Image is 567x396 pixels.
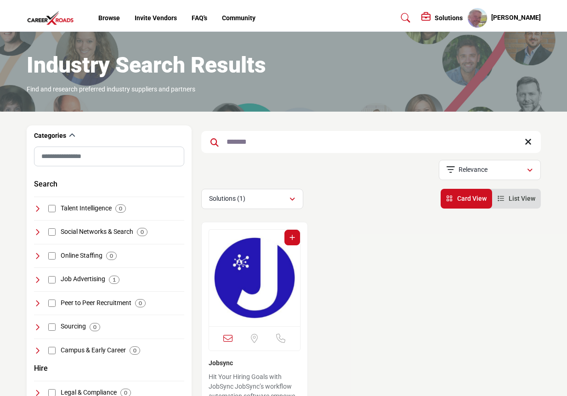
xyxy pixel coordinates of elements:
h4: Job Advertising: Platforms and strategies for advertising job openings to attract a wide range of... [61,275,105,284]
p: Solutions (1) [209,194,245,204]
li: Card View [441,189,492,209]
div: 0 Results For Peer to Peer Recruitment [135,299,146,307]
b: 1 [113,277,116,283]
a: View Card [446,195,487,202]
a: Community [222,14,255,22]
div: 1 Results For Job Advertising [109,276,119,284]
input: Select Talent Intelligence checkbox [48,205,56,212]
input: Search Keyword [201,131,541,153]
div: 0 Results For Online Staffing [106,252,117,260]
p: Relevance [459,165,488,175]
h4: Peer to Peer Recruitment: Recruitment methods leveraging existing employees' networks and relatio... [61,299,131,308]
h4: Sourcing: Strategies and tools for identifying and engaging potential candidates for specific job... [61,322,86,331]
b: 0 [139,300,142,306]
span: Card View [457,195,487,202]
input: Select Peer to Peer Recruitment checkbox [48,300,56,307]
h4: Social Networks & Search: Platforms that combine social networking and search capabilities for re... [61,227,133,237]
div: 0 Results For Social Networks & Search [137,228,147,236]
h5: Solutions [435,14,463,22]
div: Solutions [421,12,463,23]
span: List View [509,195,535,202]
input: Select Campus & Early Career checkbox [48,347,56,354]
h1: Industry Search Results [27,51,266,79]
div: 0 Results For Campus & Early Career [130,346,140,355]
input: Search Category [34,147,184,166]
h4: Online Staffing: Digital platforms specializing in the staffing of temporary, contract, and conti... [61,251,102,260]
button: Show hide supplier dropdown [467,8,488,28]
b: 0 [110,253,113,259]
p: Find and research preferred industry suppliers and partners [27,85,195,94]
a: Browse [98,14,120,22]
a: View List [498,195,535,202]
img: Jobsync [209,230,300,326]
input: Select Online Staffing checkbox [48,252,56,260]
button: Hire [34,363,48,374]
input: Select Sourcing checkbox [48,323,56,331]
h3: Jobsync [209,358,301,368]
a: Invite Vendors [135,14,177,22]
h4: Campus & Early Career: Programs and platforms focusing on recruitment and career development for ... [61,346,126,355]
div: 0 Results For Talent Intelligence [115,204,126,213]
img: Site Logo [27,11,79,26]
h2: Categories [34,131,66,141]
button: Relevance [439,160,541,180]
a: Jobsync [209,359,233,367]
b: 0 [124,390,127,396]
a: Open Listing in new tab [209,230,300,326]
a: FAQ's [192,14,207,22]
b: 0 [141,229,144,235]
b: 0 [93,324,96,330]
button: Solutions (1) [201,189,303,209]
h4: Talent Intelligence: Intelligence and data-driven insights for making informed decisions in talen... [61,204,112,213]
b: 0 [133,347,136,354]
button: Search [34,179,57,190]
input: Select Job Advertising checkbox [48,276,56,283]
li: List View [492,189,541,209]
h5: [PERSON_NAME] [491,13,541,23]
div: 0 Results For Sourcing [90,323,100,331]
a: Add To List [289,234,295,241]
input: Select Social Networks & Search checkbox [48,228,56,236]
a: Search [392,11,416,25]
b: 0 [119,205,122,212]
